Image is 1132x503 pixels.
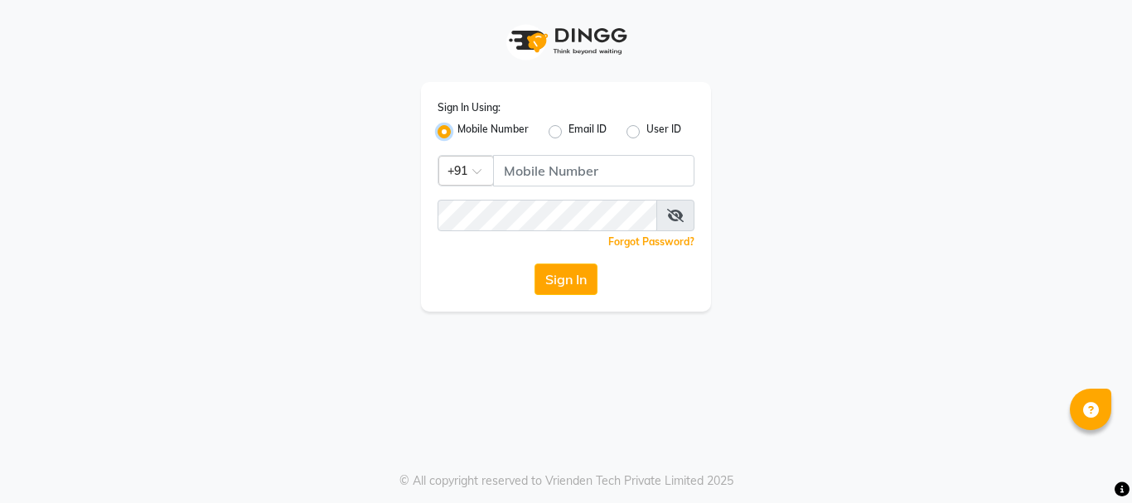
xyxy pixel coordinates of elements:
img: logo1.svg [500,17,632,65]
input: Username [493,155,694,186]
label: Sign In Using: [438,100,501,115]
label: User ID [646,122,681,142]
input: Username [438,200,657,231]
label: Mobile Number [457,122,529,142]
label: Email ID [568,122,607,142]
button: Sign In [535,264,597,295]
a: Forgot Password? [608,235,694,248]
